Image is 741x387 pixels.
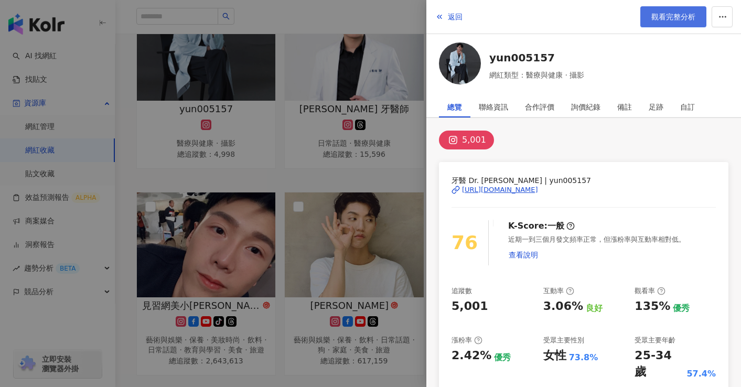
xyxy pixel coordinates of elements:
div: 近期一到三個月發文頻率正常，但漲粉率與互動率相對低。 [508,235,716,265]
div: 76 [452,228,478,258]
div: 追蹤數 [452,286,472,296]
span: 查看說明 [509,251,538,259]
div: 5,001 [462,133,486,147]
a: yun005157 [489,50,584,65]
span: 觀看完整分析 [651,13,695,21]
div: 73.8% [569,352,598,363]
div: 詢價紀錄 [571,96,600,117]
div: 聯絡資訊 [479,96,508,117]
div: 觀看率 [635,286,665,296]
button: 查看說明 [508,244,539,265]
div: 漲粉率 [452,336,482,345]
a: 觀看完整分析 [640,6,706,27]
div: 5,001 [452,298,488,315]
img: KOL Avatar [439,42,481,84]
div: 57.4% [686,368,716,380]
div: 受眾主要性別 [543,336,584,345]
div: 備註 [617,96,632,117]
div: 互動率 [543,286,574,296]
span: 牙醫 Dr. [PERSON_NAME] | yun005157 [452,175,716,186]
div: 合作評價 [525,96,554,117]
div: 優秀 [494,352,511,363]
div: 一般 [547,220,564,232]
button: 返回 [435,6,463,27]
div: 總覽 [447,96,462,117]
button: 5,001 [439,131,494,149]
div: 優秀 [673,303,690,314]
a: [URL][DOMAIN_NAME] [452,185,716,195]
div: 2.42% [452,348,491,364]
div: [URL][DOMAIN_NAME] [462,185,538,195]
div: K-Score : [508,220,575,232]
span: 返回 [448,13,463,21]
a: KOL Avatar [439,42,481,88]
div: 良好 [586,303,603,314]
div: 135% [635,298,670,315]
span: 網紅類型：醫療與健康 · 攝影 [489,69,584,81]
div: 自訂 [680,96,695,117]
div: 受眾主要年齡 [635,336,675,345]
div: 足跡 [649,96,663,117]
div: 25-34 歲 [635,348,684,380]
div: 3.06% [543,298,583,315]
div: 女性 [543,348,566,364]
